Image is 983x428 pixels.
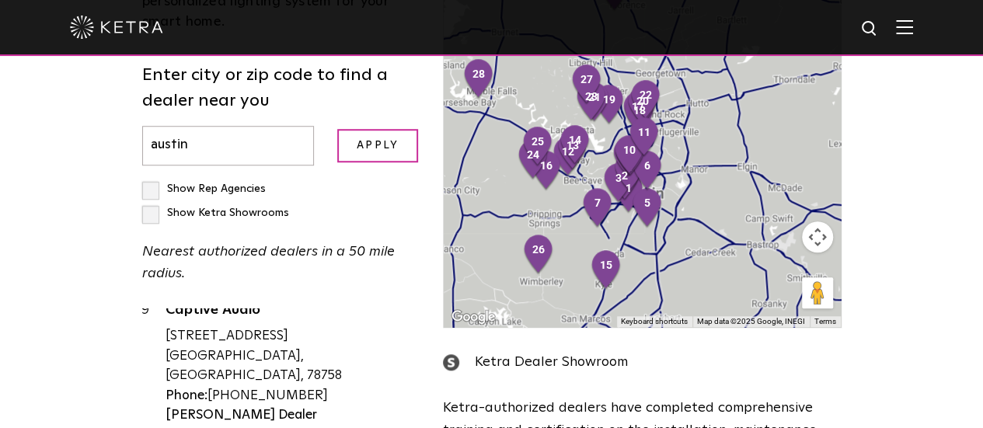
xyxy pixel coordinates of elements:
[605,130,650,185] div: 8
[516,228,561,282] div: 26
[142,126,315,165] input: Enter city or zip code
[620,79,665,134] div: 20
[697,317,805,325] span: Map data ©2025 Google, INEGI
[622,110,667,165] div: 11
[564,57,609,112] div: 27
[802,277,833,308] button: Drag Pegman onto the map to open Street View
[584,243,629,298] div: 15
[802,221,833,252] button: Map camera controls
[515,120,560,174] div: 25
[623,73,668,127] div: 22
[443,354,459,371] img: showroom_icon.png
[607,128,652,183] div: 10
[575,181,620,235] div: 7
[896,19,913,34] img: Hamburger%20Nav.svg
[448,307,499,327] a: Open this area in Google Maps (opens a new window)
[142,241,420,286] p: Nearest authorized dealers in a 50 mile radius.
[166,303,420,322] a: Captive Audio
[337,129,418,162] input: Apply
[553,118,598,172] div: 14
[70,16,163,39] img: ketra-logo-2019-white
[166,326,420,386] div: [STREET_ADDRESS] [GEOGRAPHIC_DATA], [GEOGRAPHIC_DATA], 78758
[511,133,556,187] div: 24
[860,19,880,39] img: search icon
[621,316,688,327] button: Keyboard shortcuts
[142,207,289,218] label: Show Ketra Showrooms
[448,307,499,327] img: Google
[142,301,166,425] div: 9
[443,351,842,374] div: Ketra Dealer Showroom
[456,52,501,106] div: 28
[142,63,420,114] label: Enter city or zip code to find a dealer near you
[166,389,207,402] strong: Phone:
[166,409,317,422] strong: [PERSON_NAME] Dealer
[166,386,420,406] div: [PHONE_NUMBER]
[142,183,266,194] label: Show Rep Agencies
[625,181,670,235] div: 5
[602,154,647,208] div: 2
[814,317,836,325] a: Terms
